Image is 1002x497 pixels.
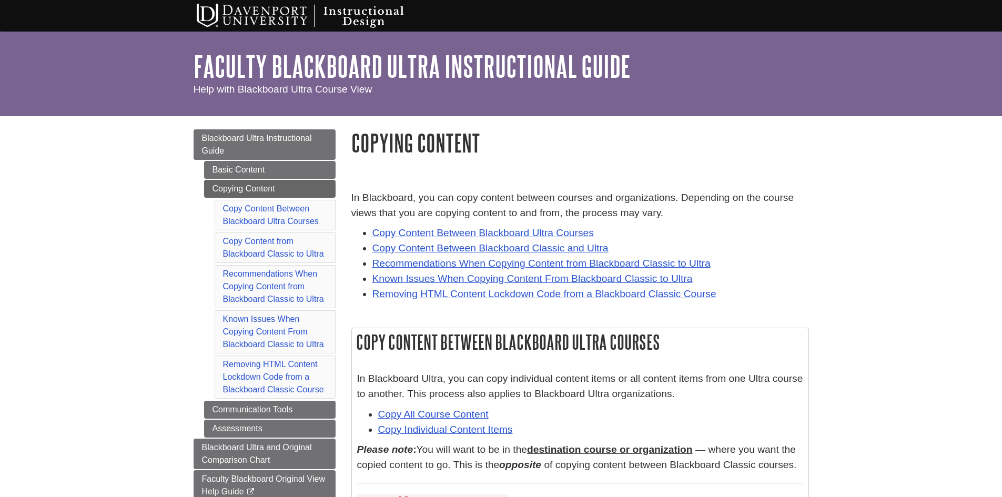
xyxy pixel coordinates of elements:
span: Blackboard Ultra Instructional Guide [202,134,312,155]
a: Copying Content [204,180,336,198]
h1: Copying Content [351,129,809,156]
a: Copy Individual Content Items [378,424,513,435]
h2: Copy Content Between Blackboard Ultra Courses [352,328,808,356]
a: Faculty Blackboard Ultra Instructional Guide [194,50,631,83]
a: Recommendations When Copying Content from Blackboard Classic to Ultra [372,258,711,269]
a: Copy Content from Blackboard Classic to Ultra [223,237,324,258]
a: Copy Content Between Blackboard Ultra Courses [372,227,594,238]
span: Blackboard Ultra and Original Comparison Chart [202,443,312,464]
u: destination course or organization [527,444,693,455]
a: Blackboard Ultra Instructional Guide [194,129,336,160]
a: Known Issues When Copying Content From Blackboard Classic to Ultra [223,315,324,349]
a: Known Issues When Copying Content From Blackboard Classic to Ultra [372,273,693,284]
a: Assessments [204,420,336,438]
span: Help with Blackboard Ultra Course View [194,84,372,95]
em: Please note [357,444,413,455]
p: You will want to be in the — where you want the copied content to go. This is the of copying cont... [357,442,803,473]
i: This link opens in a new window [246,489,255,495]
p: In Blackboard, you can copy content between courses and organizations. Depending on the course vi... [351,190,809,221]
p: In Blackboard Ultra, you can copy individual content items or all content items from one Ultra co... [357,371,803,402]
span: Faculty Blackboard Original View Help Guide [202,474,325,496]
a: Blackboard Ultra and Original Comparison Chart [194,439,336,469]
a: Basic Content [204,161,336,179]
strong: : [357,444,417,455]
strong: opposite [499,459,541,470]
a: Removing HTML Content Lockdown Code from a Blackboard Classic Course [223,360,324,394]
a: Copy Content Between Blackboard Ultra Courses [223,204,319,226]
a: Copy All Course Content [378,409,489,420]
a: Communication Tools [204,401,336,419]
a: Removing HTML Content Lockdown Code from a Blackboard Classic Course [372,288,716,299]
a: Copy Content Between Blackboard Classic and Ultra [372,242,609,253]
img: Davenport University Instructional Design [188,3,441,29]
a: Recommendations When Copying Content from Blackboard Classic to Ultra [223,269,324,303]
